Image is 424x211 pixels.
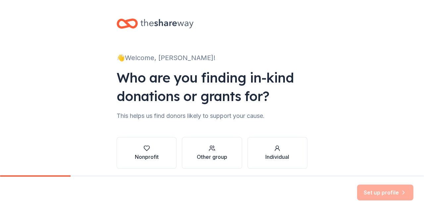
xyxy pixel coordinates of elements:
[117,68,307,105] div: Who are you finding in-kind donations or grants for?
[135,153,159,161] div: Nonprofit
[197,153,227,161] div: Other group
[182,137,242,169] button: Other group
[117,53,307,63] div: 👋 Welcome, [PERSON_NAME]!
[117,137,177,169] button: Nonprofit
[247,137,307,169] button: Individual
[117,111,307,121] div: This helps us find donors likely to support your cause.
[265,153,289,161] div: Individual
